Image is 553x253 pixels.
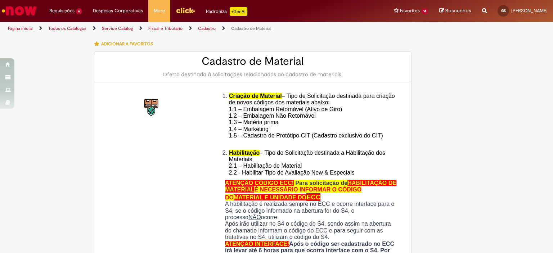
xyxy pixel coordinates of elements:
[140,96,163,119] img: Cadastro de Material
[225,186,361,200] span: É NECESSÁRIO INFORMAR O CÓDIGO DO
[93,7,143,14] span: Despesas Corporativas
[148,26,183,31] a: Fiscal e Tributário
[511,8,548,14] span: [PERSON_NAME]
[48,26,86,31] a: Todos os Catálogos
[8,26,33,31] a: Página inicial
[225,241,289,247] span: ATENÇÃO INTERFACE!
[76,8,82,14] span: 6
[101,41,153,47] span: Adicionar a Favoritos
[5,22,363,35] ul: Trilhas de página
[229,150,385,176] span: – Tipo de Solicitação destinada a Habilitação dos Materiais 2.1 – Habilitação de Material 2.2 - H...
[229,93,282,99] span: Criação de Material
[102,55,404,67] h2: Cadastro de Material
[501,8,506,13] span: GS
[230,7,247,16] p: +GenAi
[225,180,396,193] span: HABILITAÇÃO DE MATERIAL
[49,7,75,14] span: Requisições
[102,26,133,31] a: Service Catalog
[102,71,404,78] div: Oferta destinada à solicitações relacionadas ao cadastro de materiais.
[248,214,261,220] u: NÃO
[229,93,395,145] span: – Tipo de Solicitação destinada para criação de novos códigos dos materiais abaixo: 1.1 – Embalag...
[225,221,399,240] p: Após irão utilizar no S4 o código do S4, sendo assim na abertura do chamado informam o código do ...
[94,36,157,51] button: Adicionar a Favoritos
[225,201,399,221] p: A habilitação é realizada sempre no ECC e ocorre interface para o S4, se o código informado na ab...
[439,8,471,14] a: Rascunhos
[234,194,306,200] span: MATERIAL E UNIDADE DO
[225,180,294,186] span: ATENÇÃO CÓDIGO ECC!
[206,7,247,16] div: Padroniza
[445,7,471,14] span: Rascunhos
[306,193,320,201] span: ECC
[231,26,271,31] a: Cadastro de Material
[1,4,38,18] img: ServiceNow
[421,8,428,14] span: 14
[198,26,216,31] a: Cadastro
[229,150,260,156] span: Habilitação
[295,180,347,186] span: Para solicitação de
[176,5,195,16] img: click_logo_yellow_360x200.png
[154,7,165,14] span: More
[400,7,420,14] span: Favoritos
